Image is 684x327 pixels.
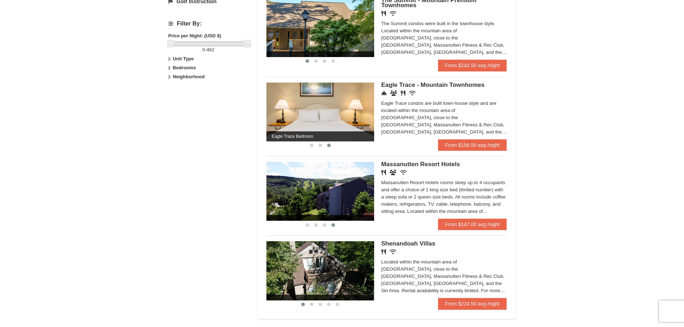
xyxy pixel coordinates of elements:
span: Shenandoah Villas [381,240,436,247]
span: Eagle Trace Bedroom [266,131,374,141]
div: The Summit condos were built in the townhouse style. Located within the mountain area of [GEOGRAP... [381,20,507,56]
label: - [168,46,248,53]
i: Banquet Facilities [390,170,396,175]
i: Restaurant [381,249,386,254]
div: Located within the mountain area of [GEOGRAPHIC_DATA], close to the [GEOGRAPHIC_DATA], Massanutte... [381,258,507,294]
i: Restaurant [381,170,386,175]
i: Concierge Desk [381,90,387,96]
i: Restaurant [401,90,405,96]
a: From $156.50 avg /night [438,139,507,151]
span: Eagle Trace - Mountain Townhomes [381,81,485,88]
i: Wireless Internet (free) [409,90,416,96]
a: From $147.00 avg /night [438,219,507,230]
span: Massanutten Resort Hotels [381,161,460,168]
i: Wireless Internet (free) [400,170,407,175]
img: Eagle Trace Bedroom [266,83,374,141]
div: Massanutten Resort Hotels rooms sleep up to 4 occupants and offer a choice of 1 king size bed (li... [381,179,507,215]
span: 462 [206,47,214,52]
i: Wireless Internet (free) [390,11,396,16]
a: From $244.50 avg /night [438,60,507,71]
i: Conference Facilities [390,90,397,96]
i: Restaurant [381,11,386,16]
div: Eagle Trace condos are built town-house style and are located within the mountain area of [GEOGRA... [381,100,507,136]
strong: Price per Night: (USD $) [168,33,221,38]
strong: Unit Type [173,56,194,61]
i: Wireless Internet (free) [390,249,396,254]
h4: Filter By: [168,20,248,27]
strong: Neighborhood [173,74,205,79]
span: 0 [203,47,205,52]
strong: Bedrooms [173,65,196,70]
a: From $224.50 avg /night [438,298,507,309]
